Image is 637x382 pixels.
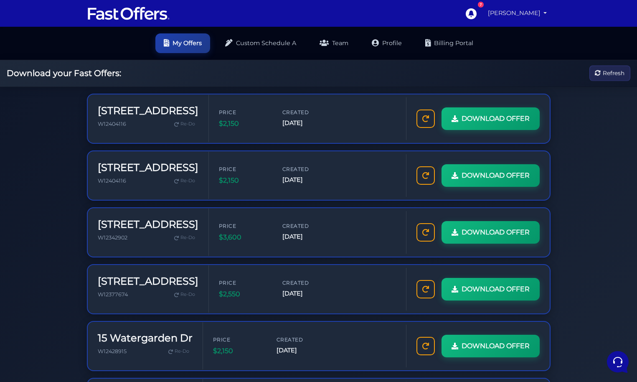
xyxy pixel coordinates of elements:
[282,289,332,298] span: [DATE]
[605,349,630,374] iframe: Customerly Messenger Launcher
[98,178,126,184] span: W12404116
[98,234,127,241] span: W12342902
[442,164,540,187] a: DOWNLOAD OFFER
[462,170,530,181] span: DOWNLOAD OFFER
[363,33,410,53] a: Profile
[462,341,530,351] span: DOWNLOAD OFFER
[478,2,484,8] div: 7
[98,121,126,127] span: W12404116
[171,289,198,300] a: Re-Do
[10,57,157,82] a: AuraYou:Please this is urgent I cannot write offers and I have offers that need to be written up[...
[35,70,132,79] p: You: Please this is urgent I cannot write offers and I have offers that need to be written up
[282,165,332,173] span: Created
[35,92,128,101] span: Aura
[72,280,96,288] p: Messages
[282,108,332,116] span: Created
[165,346,193,357] a: Re-Do
[171,119,198,130] a: Re-Do
[60,122,117,129] span: Start a Conversation
[98,162,198,174] h3: [STREET_ADDRESS]
[219,279,269,287] span: Price
[442,278,540,301] a: DOWNLOAD OFFER
[13,61,30,78] img: dark
[19,169,137,177] input: Search for an Article...
[13,93,30,110] img: dark
[311,33,357,53] a: Team
[219,118,269,129] span: $2,150
[180,291,195,298] span: Re-Do
[219,108,269,116] span: Price
[35,60,132,69] span: Aura
[282,118,332,128] span: [DATE]
[180,177,195,185] span: Re-Do
[417,33,482,53] a: Billing Portal
[155,33,210,53] a: My Offers
[135,47,154,53] a: See all
[213,336,263,344] span: Price
[442,221,540,244] a: DOWNLOAD OFFER
[171,232,198,243] a: Re-Do
[277,336,327,344] span: Created
[180,234,195,242] span: Re-Do
[133,92,154,100] p: 5mo ago
[10,89,157,114] a: AuraYou:I know I can change it on PDF I just want it to always be like this since I have to chang...
[58,268,109,288] button: Messages
[98,275,198,288] h3: [STREET_ADDRESS]
[461,4,480,23] a: 7
[219,165,269,173] span: Price
[13,117,154,134] button: Start a Conversation
[603,69,624,78] span: Refresh
[7,7,140,33] h2: Hello [PERSON_NAME] 👋
[137,60,154,68] p: [DATE]
[219,175,269,186] span: $2,150
[282,232,332,242] span: [DATE]
[462,227,530,238] span: DOWNLOAD OFFER
[98,348,127,354] span: W12428915
[98,105,198,117] h3: [STREET_ADDRESS]
[282,279,332,287] span: Created
[219,222,269,230] span: Price
[442,335,540,357] a: DOWNLOAD OFFER
[7,68,121,78] h2: Download your Fast Offers:
[219,232,269,243] span: $3,600
[219,289,269,300] span: $2,550
[213,346,263,357] span: $2,150
[277,346,327,355] span: [DATE]
[589,66,630,81] button: Refresh
[442,107,540,130] a: DOWNLOAD OFFER
[462,284,530,295] span: DOWNLOAD OFFER
[217,33,305,53] a: Custom Schedule A
[25,280,39,288] p: Home
[180,120,195,128] span: Re-Do
[485,5,551,21] a: [PERSON_NAME]
[462,113,530,124] span: DOWNLOAD OFFER
[98,219,198,231] h3: [STREET_ADDRESS]
[104,151,154,158] a: Open Help Center
[13,151,57,158] span: Find an Answer
[129,280,140,288] p: Help
[171,176,198,186] a: Re-Do
[7,268,58,288] button: Home
[282,222,332,230] span: Created
[98,332,193,344] h3: 15 Watergarden Dr
[175,348,189,355] span: Re-Do
[282,175,332,185] span: [DATE]
[109,268,160,288] button: Help
[35,102,128,111] p: You: I know I can change it on PDF I just want it to always be like this since I have to change e...
[98,291,128,298] span: W12377674
[13,47,68,53] span: Your Conversations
